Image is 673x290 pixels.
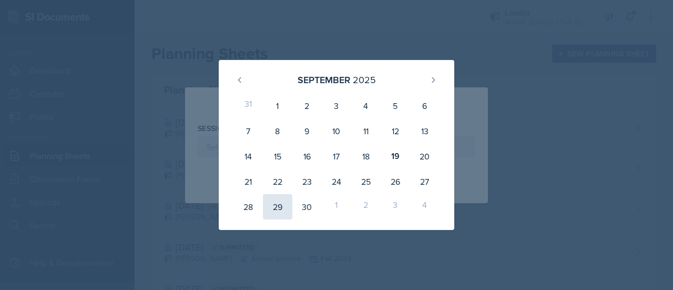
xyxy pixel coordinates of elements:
div: 3 [322,93,351,118]
div: 16 [292,144,322,169]
div: 30 [292,194,322,219]
div: 20 [410,144,440,169]
div: 3 [381,194,410,219]
div: 14 [233,144,263,169]
div: 6 [410,93,440,118]
div: 7 [233,118,263,144]
div: 2 [292,93,322,118]
div: 29 [263,194,292,219]
div: 11 [351,118,381,144]
div: 1 [263,93,292,118]
div: 27 [410,169,440,194]
div: 13 [410,118,440,144]
div: 15 [263,144,292,169]
div: 24 [322,169,351,194]
div: 5 [381,93,410,118]
div: 21 [233,169,263,194]
div: 4 [351,93,381,118]
div: 22 [263,169,292,194]
div: 4 [410,194,440,219]
div: 19 [381,144,410,169]
div: 10 [322,118,351,144]
div: 23 [292,169,322,194]
div: 25 [351,169,381,194]
div: 2025 [353,73,376,87]
div: 8 [263,118,292,144]
div: 1 [322,194,351,219]
div: 31 [233,93,263,118]
div: 28 [233,194,263,219]
div: 12 [381,118,410,144]
div: 9 [292,118,322,144]
div: 17 [322,144,351,169]
div: 26 [381,169,410,194]
div: September [298,73,350,87]
div: 2 [351,194,381,219]
div: 18 [351,144,381,169]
